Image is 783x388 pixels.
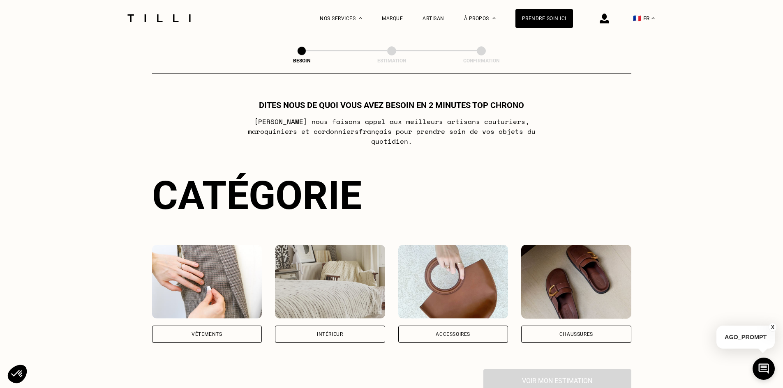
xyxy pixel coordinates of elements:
[436,332,470,337] div: Accessoires
[769,323,777,332] button: X
[633,14,641,22] span: 🇫🇷
[492,17,496,19] img: Menu déroulant à propos
[359,17,362,19] img: Menu déroulant
[521,245,631,319] img: Chaussures
[152,245,262,319] img: Vêtements
[275,245,385,319] img: Intérieur
[152,172,631,218] div: Catégorie
[398,245,508,319] img: Accessoires
[515,9,573,28] a: Prendre soin ici
[559,332,593,337] div: Chaussures
[351,58,433,64] div: Estimation
[125,14,194,22] img: Logo du service de couturière Tilli
[229,117,554,146] p: [PERSON_NAME] nous faisons appel aux meilleurs artisans couturiers , maroquiniers et cordonniers ...
[651,17,655,19] img: menu déroulant
[259,100,524,110] h1: Dites nous de quoi vous avez besoin en 2 minutes top chrono
[192,332,222,337] div: Vêtements
[261,58,343,64] div: Besoin
[600,14,609,23] img: icône connexion
[382,16,403,21] a: Marque
[440,58,522,64] div: Confirmation
[317,332,343,337] div: Intérieur
[423,16,444,21] a: Artisan
[716,326,775,349] p: AGO_PROMPT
